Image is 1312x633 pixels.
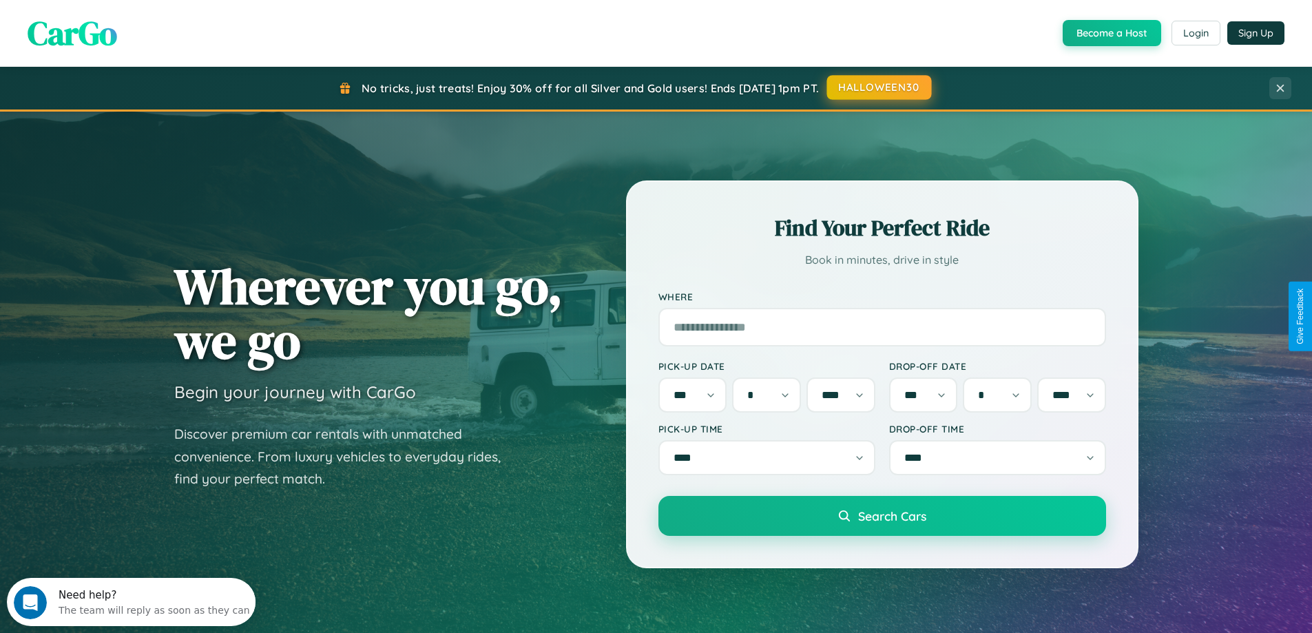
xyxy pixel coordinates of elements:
[174,259,563,368] h1: Wherever you go, we go
[889,360,1106,372] label: Drop-off Date
[658,496,1106,536] button: Search Cars
[1295,289,1305,344] div: Give Feedback
[52,12,243,23] div: Need help?
[827,75,932,100] button: HALLOWEEN30
[658,423,875,435] label: Pick-up Time
[858,508,926,523] span: Search Cars
[14,586,47,619] iframe: Intercom live chat
[889,423,1106,435] label: Drop-off Time
[658,360,875,372] label: Pick-up Date
[362,81,819,95] span: No tricks, just treats! Enjoy 30% off for all Silver and Gold users! Ends [DATE] 1pm PT.
[174,423,519,490] p: Discover premium car rentals with unmatched convenience. From luxury vehicles to everyday rides, ...
[174,382,416,402] h3: Begin your journey with CarGo
[7,578,256,626] iframe: Intercom live chat discovery launcher
[1227,21,1284,45] button: Sign Up
[658,213,1106,243] h2: Find Your Perfect Ride
[28,10,117,56] span: CarGo
[1172,21,1220,45] button: Login
[658,291,1106,302] label: Where
[6,6,256,43] div: Open Intercom Messenger
[1063,20,1161,46] button: Become a Host
[658,250,1106,270] p: Book in minutes, drive in style
[52,23,243,37] div: The team will reply as soon as they can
